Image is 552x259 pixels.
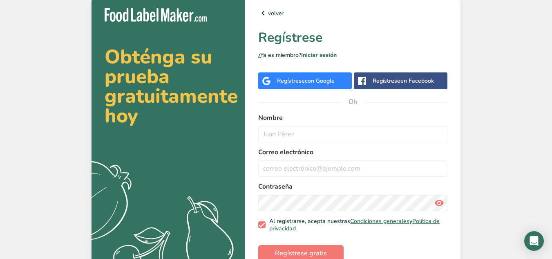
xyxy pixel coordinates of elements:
[373,77,400,85] font: Regístrese
[275,249,327,258] font: Regístrese gratis
[258,160,447,177] input: correo electrónico@ejemplo.com
[350,217,409,225] a: Condiciones generales
[258,126,447,142] input: Juan Pérez
[305,77,335,85] font: con Google
[258,8,447,18] a: volver
[105,63,238,110] font: prueba gratuitamente
[268,9,284,17] font: volver
[301,51,337,59] a: Iniciar sesión
[269,217,440,232] a: Política de privacidad
[105,102,138,129] font: hoy
[258,148,313,157] font: Correo electrónico
[524,231,544,251] div: Open Intercom Messenger
[349,97,357,106] font: Oh
[105,43,212,70] font: Obténga su
[400,77,434,85] font: en Facebook
[409,217,412,225] font: y
[105,8,207,22] img: Fabricante de etiquetas para alimentos
[258,113,283,122] font: Nombre
[269,217,350,225] font: Al registrarse, acepta nuestras
[258,51,301,59] font: ¿Ya es miembro?
[258,29,322,46] font: Regístrese
[277,77,305,85] font: Regístrese
[258,182,293,191] font: Contraseña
